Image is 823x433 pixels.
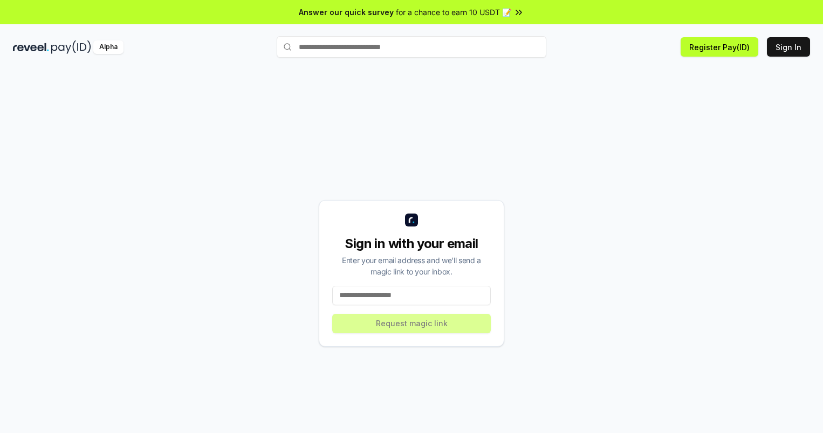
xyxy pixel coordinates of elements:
span: Answer our quick survey [299,6,394,18]
button: Register Pay(ID) [681,37,758,57]
div: Alpha [93,40,124,54]
span: for a chance to earn 10 USDT 📝 [396,6,511,18]
div: Sign in with your email [332,235,491,252]
button: Sign In [767,37,810,57]
div: Enter your email address and we’ll send a magic link to your inbox. [332,255,491,277]
img: logo_small [405,214,418,226]
img: pay_id [51,40,91,54]
img: reveel_dark [13,40,49,54]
